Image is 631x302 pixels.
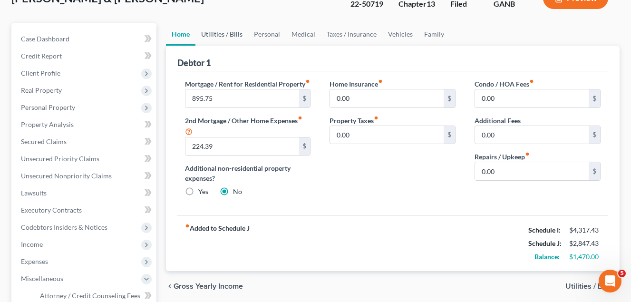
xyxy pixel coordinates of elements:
[565,283,620,290] button: Utilities / Bills chevron_right
[569,252,601,262] div: $1,470.00
[21,172,112,180] span: Unsecured Nonpriority Claims
[185,116,311,137] label: 2nd Mortgage / Other Home Expenses
[528,226,561,234] strong: Schedule I:
[299,89,311,107] div: $
[185,137,299,156] input: --
[286,23,321,46] a: Medical
[166,283,174,290] i: chevron_left
[174,283,243,290] span: Gross Yearly Income
[475,152,530,162] label: Repairs / Upkeep
[444,126,455,144] div: $
[21,137,67,146] span: Secured Claims
[21,120,74,128] span: Property Analysis
[382,23,418,46] a: Vehicles
[177,57,211,68] div: Debtor 1
[589,162,600,180] div: $
[166,23,195,46] a: Home
[299,137,311,156] div: $
[21,223,107,231] span: Codebtors Insiders & Notices
[21,155,99,163] span: Unsecured Priority Claims
[21,52,62,60] span: Credit Report
[13,185,156,202] a: Lawsuits
[21,103,75,111] span: Personal Property
[475,89,589,107] input: --
[589,89,600,107] div: $
[13,202,156,219] a: Executory Contracts
[525,152,530,156] i: fiber_manual_record
[475,162,589,180] input: --
[195,23,248,46] a: Utilities / Bills
[185,163,311,183] label: Additional non-residential property expenses?
[13,30,156,48] a: Case Dashboard
[321,23,382,46] a: Taxes / Insurance
[13,133,156,150] a: Secured Claims
[418,23,450,46] a: Family
[475,116,521,126] label: Additional Fees
[330,89,444,107] input: --
[569,225,601,235] div: $4,317.43
[13,150,156,167] a: Unsecured Priority Claims
[185,224,250,263] strong: Added to Schedule J
[569,239,601,248] div: $2,847.43
[21,35,69,43] span: Case Dashboard
[21,257,48,265] span: Expenses
[185,224,190,228] i: fiber_manual_record
[534,253,560,261] strong: Balance:
[444,89,455,107] div: $
[40,292,140,300] span: Attorney / Credit Counseling Fees
[185,89,299,107] input: --
[330,79,383,89] label: Home Insurance
[529,79,534,84] i: fiber_manual_record
[298,116,302,120] i: fiber_manual_record
[599,270,621,292] iframe: Intercom live chat
[374,116,379,120] i: fiber_manual_record
[13,116,156,133] a: Property Analysis
[565,283,612,290] span: Utilities / Bills
[21,206,82,214] span: Executory Contracts
[21,274,63,283] span: Miscellaneous
[528,239,562,247] strong: Schedule J:
[475,79,534,89] label: Condo / HOA Fees
[305,79,310,84] i: fiber_manual_record
[330,126,444,144] input: --
[475,126,589,144] input: --
[185,79,310,89] label: Mortgage / Rent for Residential Property
[13,48,156,65] a: Credit Report
[21,69,60,77] span: Client Profile
[330,116,379,126] label: Property Taxes
[21,86,62,94] span: Real Property
[233,187,242,196] label: No
[589,126,600,144] div: $
[21,189,47,197] span: Lawsuits
[378,79,383,84] i: fiber_manual_record
[198,187,208,196] label: Yes
[248,23,286,46] a: Personal
[618,270,626,277] span: 5
[21,240,43,248] span: Income
[13,167,156,185] a: Unsecured Nonpriority Claims
[166,283,243,290] button: chevron_left Gross Yearly Income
